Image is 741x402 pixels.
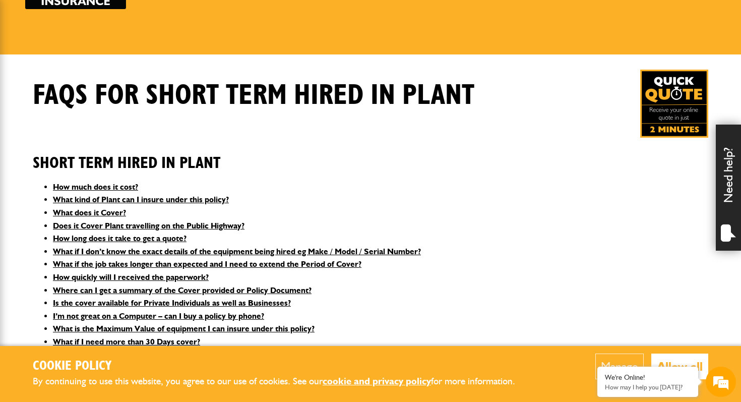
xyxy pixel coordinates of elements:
a: How quickly will I received the paperwork? [53,272,209,282]
input: Enter your last name [13,93,184,116]
input: Enter your email address [13,123,184,145]
a: What if I don’t know the exact details of the equipment being hired eg Make / Model / Serial Number? [53,247,421,256]
a: What does it Cover? [53,208,126,217]
img: Quick Quote [640,70,708,138]
h1: FAQS for Short Term Hired In Plant [33,79,474,112]
div: Chat with us now [52,56,169,70]
a: Get your insurance quote in just 2-minutes [640,70,708,138]
div: We're Online! [605,373,691,382]
a: Is the cover available for Private Individuals as well as Businesses? [53,298,291,308]
a: I’m not great on a Computer – can I buy a policy by phone? [53,311,264,321]
a: cookie and privacy policy [323,375,431,387]
button: Manage [595,354,644,379]
div: Need help? [716,125,741,251]
a: What kind of Plant can I insure under this policy? [53,195,229,204]
a: What is the Maximum Value of equipment I can insure under this policy? [53,324,315,333]
p: How may I help you today? [605,383,691,391]
button: Allow all [651,354,708,379]
textarea: Type your message and hit 'Enter' [13,183,184,302]
a: How much does it cost? [53,182,138,192]
input: Enter your phone number [13,153,184,175]
a: What if I need more than 30 Days cover? [53,337,200,347]
p: By continuing to use this website, you agree to our use of cookies. See our for more information. [33,374,532,389]
em: Start Chat [137,311,183,324]
a: How long does it take to get a quote? [53,234,187,243]
a: Where can I get a summary of the Cover provided or Policy Document? [53,285,312,295]
h2: Cookie Policy [33,359,532,374]
a: What if the job takes longer than expected and I need to extend the Period of Cover? [53,259,361,269]
h2: Short Term Hired In Plant [33,138,708,173]
div: Minimize live chat window [165,5,190,29]
a: Does it Cover Plant travelling on the Public Highway? [53,221,244,231]
img: d_20077148190_company_1631870298795_20077148190 [17,56,42,70]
